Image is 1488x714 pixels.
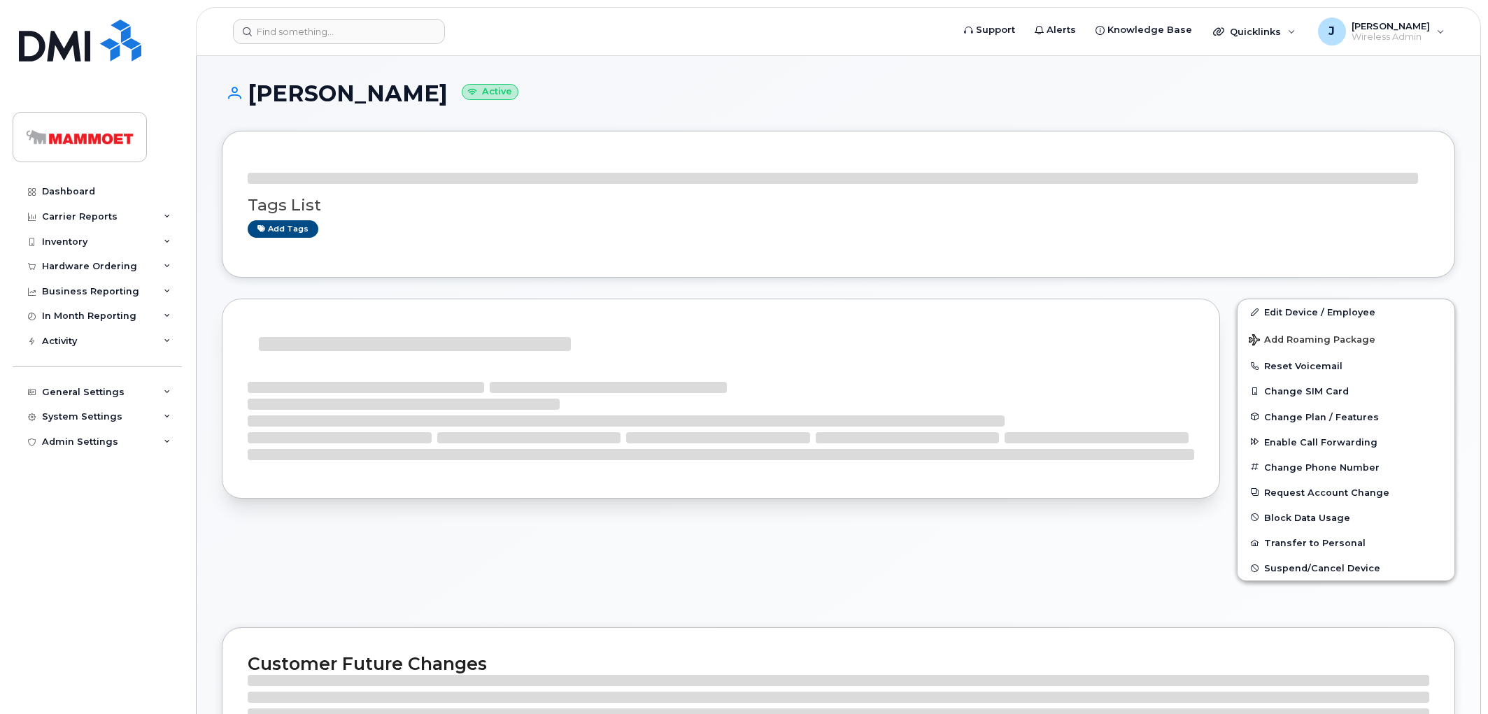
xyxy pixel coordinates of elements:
[248,197,1429,214] h3: Tags List
[1238,324,1454,353] button: Add Roaming Package
[1238,480,1454,505] button: Request Account Change
[1238,378,1454,404] button: Change SIM Card
[1238,429,1454,455] button: Enable Call Forwarding
[1238,530,1454,555] button: Transfer to Personal
[1264,563,1380,573] span: Suspend/Cancel Device
[1249,334,1375,348] span: Add Roaming Package
[462,84,518,100] small: Active
[1264,436,1377,447] span: Enable Call Forwarding
[1238,505,1454,530] button: Block Data Usage
[1238,299,1454,324] a: Edit Device / Employee
[1238,353,1454,378] button: Reset Voicemail
[248,220,318,238] a: Add tags
[222,81,1455,106] h1: [PERSON_NAME]
[1238,555,1454,580] button: Suspend/Cancel Device
[1238,455,1454,480] button: Change Phone Number
[1264,411,1379,422] span: Change Plan / Features
[1238,404,1454,429] button: Change Plan / Features
[248,653,1429,674] h2: Customer Future Changes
